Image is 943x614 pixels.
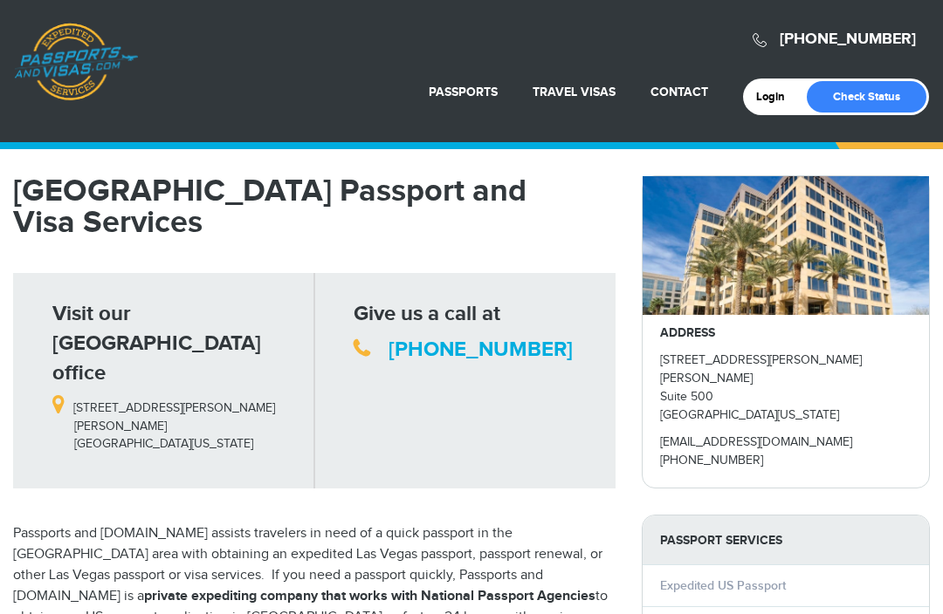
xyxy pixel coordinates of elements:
[354,301,500,326] strong: Give us a call at
[660,578,786,593] a: Expedited US Passport
[660,351,912,425] p: [STREET_ADDRESS][PERSON_NAME][PERSON_NAME] Suite 500 [GEOGRAPHIC_DATA][US_STATE]
[144,588,595,604] strong: private expediting company that works with National Passport Agencies
[52,389,301,454] p: [STREET_ADDRESS][PERSON_NAME][PERSON_NAME] [GEOGRAPHIC_DATA][US_STATE]
[14,23,138,101] a: Passports & [DOMAIN_NAME]
[429,85,498,99] a: Passports
[650,85,708,99] a: Contact
[756,90,797,104] a: Login
[807,81,926,113] a: Check Status
[13,175,616,238] h1: [GEOGRAPHIC_DATA] Passport and Visa Services
[643,176,929,315] img: howardhughes_-_28de80_-_029b8f063c7946511503b0bb3931d518761db640.jpg
[780,30,916,49] a: [PHONE_NUMBER]
[643,515,929,565] strong: PASSPORT SERVICES
[660,325,715,340] strong: ADDRESS
[533,85,616,99] a: Travel Visas
[660,454,763,467] a: [PHONE_NUMBER]
[389,337,573,362] a: [PHONE_NUMBER]
[52,301,261,386] strong: Visit our [GEOGRAPHIC_DATA] office
[660,435,852,449] a: [EMAIL_ADDRESS][DOMAIN_NAME]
